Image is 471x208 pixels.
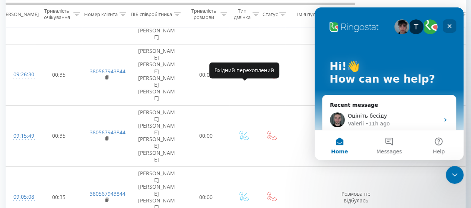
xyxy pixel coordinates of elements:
[209,62,279,78] div: Вхідний перехоплений
[131,105,183,167] td: [PERSON_NAME] [PERSON_NAME] [PERSON_NAME] [PERSON_NAME]
[234,8,251,20] div: Тип дзвінка
[13,190,28,204] div: 09:05:08
[131,11,172,17] div: ПІБ співробітника
[13,129,28,143] div: 09:15:49
[90,68,125,75] a: 380567943844
[315,7,464,160] iframe: Intercom live chat
[1,11,39,17] div: [PERSON_NAME]
[84,11,118,17] div: Номер клієнта
[446,166,464,184] iframe: Intercom live chat
[189,8,219,20] div: Тривалість розмови
[341,190,370,204] span: Розмова не відбулась
[90,129,125,136] a: 380567943844
[42,8,71,20] div: Тривалість очікування
[36,44,82,106] td: 00:35
[131,44,183,106] td: [PERSON_NAME] [PERSON_NAME] [PERSON_NAME] [PERSON_NAME]
[90,190,125,197] a: 380567943844
[36,105,82,167] td: 00:35
[262,11,277,17] div: Статус
[183,44,229,106] td: 00:00
[297,11,318,17] div: Ім'я пулу
[183,105,229,167] td: 00:00
[13,67,28,82] div: 09:26:30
